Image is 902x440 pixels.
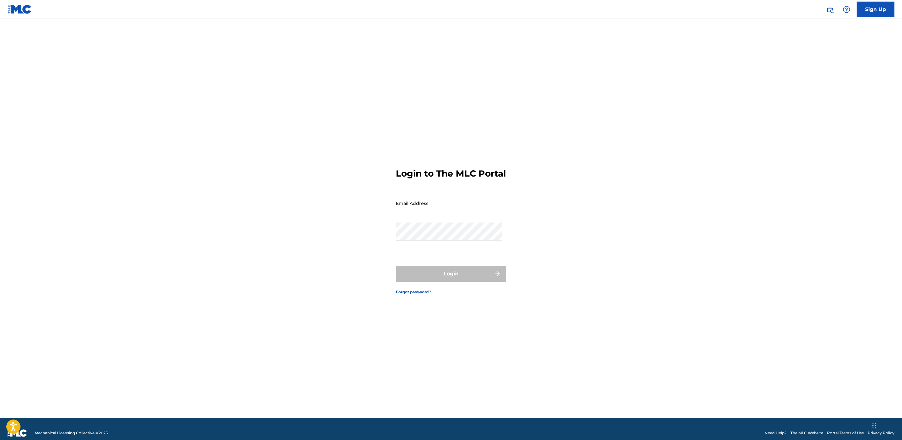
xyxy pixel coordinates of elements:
a: The MLC Website [790,430,823,436]
img: help [843,6,850,13]
h3: Login to The MLC Portal [396,168,506,179]
a: Forgot password? [396,289,431,295]
a: Sign Up [857,2,894,17]
a: Public Search [824,3,836,16]
a: Privacy Policy [868,430,894,436]
a: Need Help? [765,430,787,436]
img: logo [8,429,27,437]
img: MLC Logo [8,5,32,14]
div: Drag [872,416,876,435]
span: Mechanical Licensing Collective © 2025 [35,430,108,436]
iframe: Chat Widget [870,410,902,440]
a: Portal Terms of Use [827,430,864,436]
img: search [826,6,834,13]
div: Help [840,3,853,16]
